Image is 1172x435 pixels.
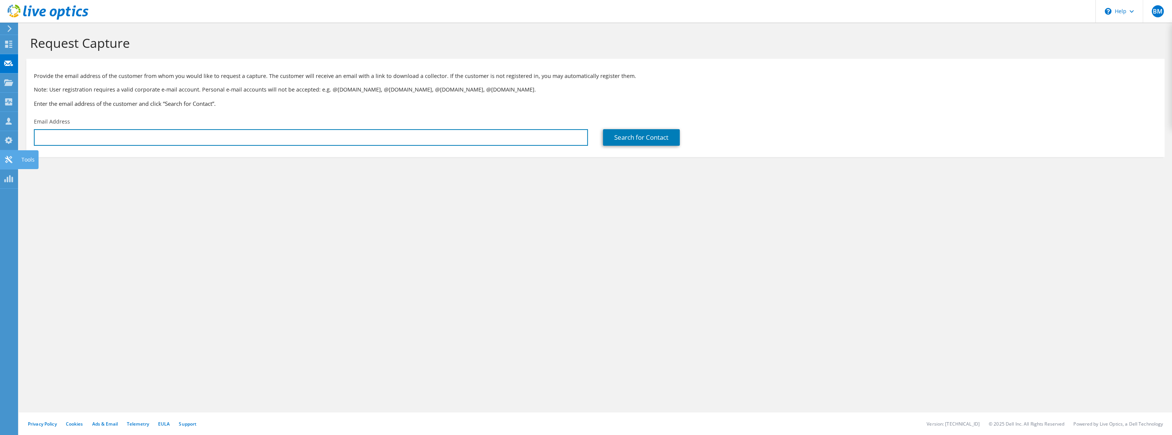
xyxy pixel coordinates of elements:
li: © 2025 Dell Inc. All Rights Reserved [989,421,1064,427]
div: Tools [18,150,38,169]
label: Email Address [34,118,70,125]
svg: \n [1105,8,1111,15]
a: EULA [158,421,170,427]
li: Version: [TECHNICAL_ID] [927,421,980,427]
h1: Request Capture [30,35,1157,51]
span: BM [1152,5,1164,17]
a: Ads & Email [92,421,118,427]
h3: Enter the email address of the customer and click “Search for Contact”. [34,99,1157,108]
a: Cookies [66,421,83,427]
li: Powered by Live Optics, a Dell Technology [1073,421,1163,427]
a: Support [179,421,196,427]
p: Provide the email address of the customer from whom you would like to request a capture. The cust... [34,72,1157,80]
p: Note: User registration requires a valid corporate e-mail account. Personal e-mail accounts will ... [34,85,1157,94]
a: Privacy Policy [28,421,57,427]
a: Telemetry [127,421,149,427]
a: Search for Contact [603,129,680,146]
